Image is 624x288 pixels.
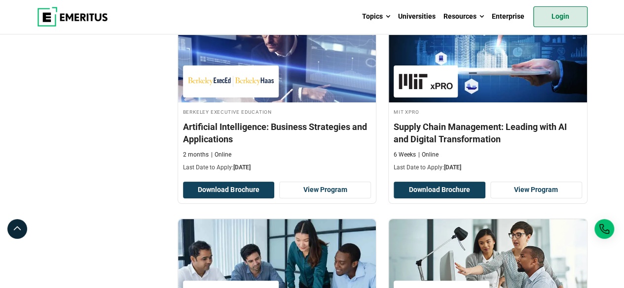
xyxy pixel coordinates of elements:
a: View Program [279,182,371,198]
img: Berkeley Executive Education [188,70,274,93]
span: [DATE] [233,164,251,171]
a: View Program [490,182,582,198]
h4: Supply Chain Management: Leading with AI and Digital Transformation [394,121,582,145]
h4: Berkeley Executive Education [183,107,371,116]
p: Last Date to Apply: [183,163,371,172]
p: Last Date to Apply: [394,163,582,172]
img: Supply Chain Management: Leading with AI and Digital Transformation | Online Supply Chain and Ope... [389,4,587,102]
p: 6 Weeks [394,151,416,159]
h4: MIT xPRO [394,107,582,116]
span: [DATE] [444,164,461,171]
a: Login [533,6,587,27]
h4: Artificial Intelligence: Business Strategies and Applications [183,121,371,145]
button: Download Brochure [183,182,275,198]
img: MIT xPRO [399,70,453,93]
button: Download Brochure [394,182,485,198]
img: Artificial Intelligence: Business Strategies and Applications | Online AI and Machine Learning Co... [178,4,376,102]
p: Online [211,151,231,159]
a: Supply Chain and Operations Course by MIT xPRO - September 11, 2025 MIT xPRO MIT xPRO Supply Chai... [389,4,587,177]
a: AI and Machine Learning Course by Berkeley Executive Education - September 11, 2025 Berkeley Exec... [178,4,376,177]
p: Online [418,151,439,159]
p: 2 months [183,151,209,159]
